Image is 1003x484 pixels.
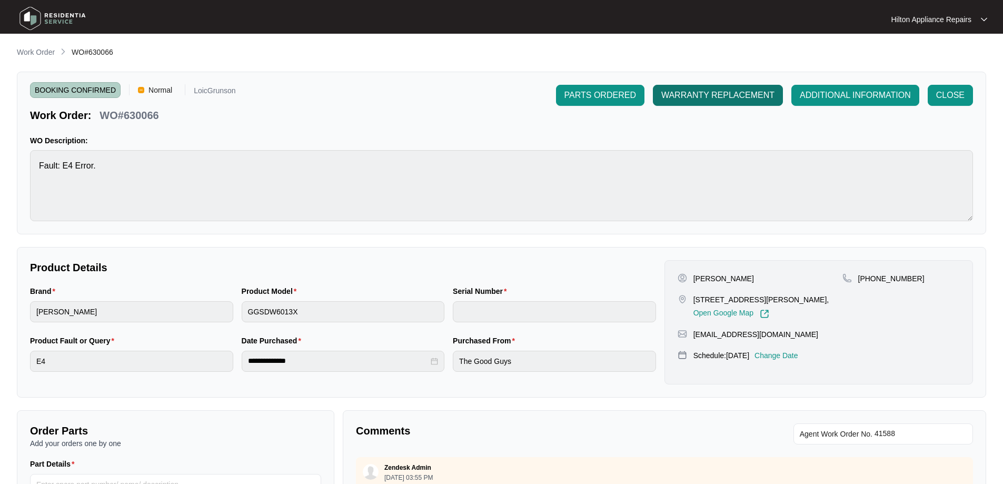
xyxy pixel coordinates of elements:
button: CLOSE [928,85,973,106]
p: WO Description: [30,135,973,146]
p: LoicGrunson [194,87,235,98]
input: Purchased From [453,351,656,372]
p: Change Date [754,350,798,361]
label: Product Model [242,286,301,297]
p: Product Details [30,260,656,275]
a: Work Order [15,47,57,58]
p: [PHONE_NUMBER] [858,273,925,284]
input: Serial Number [453,301,656,322]
label: Brand [30,286,59,297]
label: Product Fault or Query [30,335,118,346]
label: Part Details [30,459,79,469]
img: map-pin [678,294,687,304]
p: Hilton Appliance Repairs [891,14,971,25]
p: Zendesk Admin [384,463,431,472]
p: [DATE] 03:55 PM [384,475,433,481]
label: Date Purchased [242,335,305,346]
img: user-pin [678,273,687,283]
p: Comments [356,423,657,438]
img: map-pin [842,273,852,283]
input: Date Purchased [248,355,429,367]
p: [PERSON_NAME] [693,273,754,284]
span: CLOSE [936,89,965,102]
span: Agent Work Order No. [800,428,872,440]
img: user.svg [363,464,379,480]
p: Work Order: [30,108,91,123]
input: Product Model [242,301,445,322]
span: WARRANTY REPLACEMENT [661,89,774,102]
span: ADDITIONAL INFORMATION [800,89,911,102]
p: Add your orders one by one [30,438,321,449]
input: Brand [30,301,233,322]
input: Product Fault or Query [30,351,233,372]
span: Normal [144,82,176,98]
img: residentia service logo [16,3,90,34]
p: WO#630066 [100,108,158,123]
input: Add Agent Work Order No. [875,428,967,440]
img: Link-External [760,309,769,319]
p: [STREET_ADDRESS][PERSON_NAME], [693,294,829,305]
label: Purchased From [453,335,519,346]
p: Schedule: [DATE] [693,350,749,361]
img: map-pin [678,329,687,339]
button: WARRANTY REPLACEMENT [653,85,783,106]
span: BOOKING CONFIRMED [30,82,121,98]
label: Serial Number [453,286,511,297]
a: Open Google Map [693,309,769,319]
span: PARTS ORDERED [564,89,636,102]
img: chevron-right [59,47,67,56]
img: Vercel Logo [138,87,144,93]
button: ADDITIONAL INFORMATION [791,85,919,106]
button: PARTS ORDERED [556,85,644,106]
p: Work Order [17,47,55,57]
p: Order Parts [30,423,321,438]
img: map-pin [678,350,687,360]
span: WO#630066 [72,48,113,56]
img: dropdown arrow [981,17,987,22]
textarea: Fault: E4 Error. [30,150,973,221]
p: [EMAIL_ADDRESS][DOMAIN_NAME] [693,329,818,340]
